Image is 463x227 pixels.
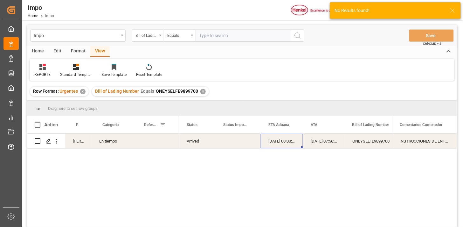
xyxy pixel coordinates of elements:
div: View [90,46,110,57]
div: Impo [34,31,119,39]
div: Press SPACE to select this row. [392,134,457,149]
div: Equals [167,31,189,38]
button: open menu [132,30,164,42]
span: ATA [311,123,317,127]
div: En tiempo [92,134,133,148]
span: Bill of Lading Number [95,89,139,94]
img: Henkel%20logo.jpg_1689854090.jpg [291,5,344,16]
div: Press SPACE to select this row. [27,134,179,149]
button: open menu [30,30,126,42]
div: Format [66,46,90,57]
div: INSTRUCCIONES DE ENTREGA [392,134,457,148]
span: Comentarios Contenedor [400,123,443,127]
div: Bill of Lading Number [135,31,157,38]
div: Arrived [179,134,216,148]
div: ✕ [80,89,86,94]
div: Edit [49,46,66,57]
button: open menu [164,30,196,42]
div: REPORTE [34,72,51,77]
div: [DATE] 00:00:00 [261,134,303,148]
div: [DATE] 07:56:00 [303,134,345,148]
input: Type to search [196,30,291,42]
span: Status Importación [223,123,247,127]
span: ETA Aduana [268,123,289,127]
div: Home [27,46,49,57]
div: Impo [28,3,54,12]
button: search button [291,30,304,42]
span: Bill of Lading Number [352,123,389,127]
span: Row Format : [33,89,59,94]
div: Save Template [101,72,127,77]
span: Urgentes [59,89,78,94]
a: Home [28,14,38,18]
span: Persona responsable de seguimiento [76,123,78,127]
div: Reset Template [136,72,162,77]
div: [PERSON_NAME] [65,134,92,148]
div: ✕ [200,89,206,94]
div: ONEYSELFE9899700 [345,134,408,148]
span: Equals [141,89,154,94]
button: Save [409,30,454,42]
span: Referencia Leschaco [144,123,157,127]
div: Standard Templates [60,72,92,77]
span: Categoría [102,123,119,127]
div: Action [44,122,58,128]
span: Status [187,123,197,127]
span: Drag here to set row groups [48,106,98,111]
span: Ctrl/CMD + S [423,41,442,46]
div: No Results found! [335,7,444,14]
span: ONEYSELFE9899700 [156,89,198,94]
